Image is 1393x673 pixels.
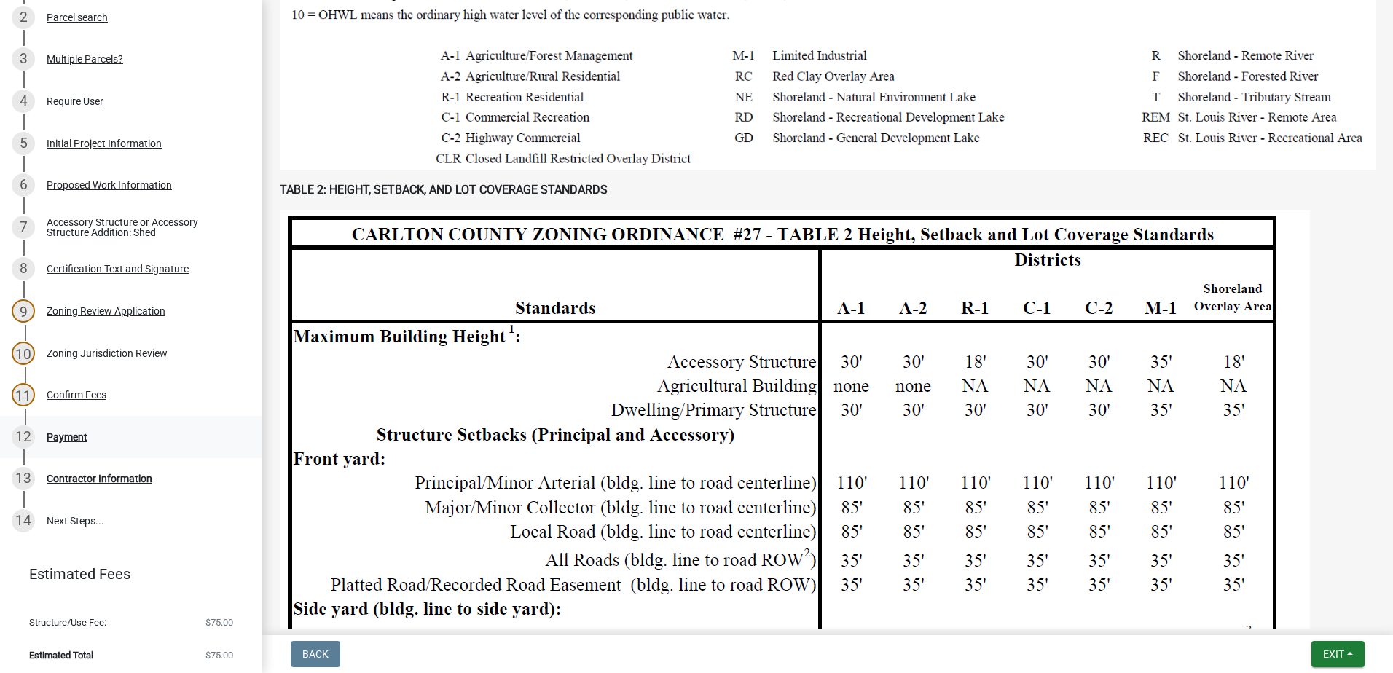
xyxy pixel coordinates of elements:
div: 10 [12,342,35,365]
div: Zoning Review Application [47,306,165,316]
div: Zoning Jurisdiction Review [47,348,168,358]
strong: TABLE 2: HEIGHT, SETBACK, AND LOT COVERAGE STANDARDS [280,183,608,197]
div: Initial Project Information [47,138,162,149]
div: Certification Text and Signature [47,264,189,274]
div: 12 [12,425,35,449]
div: Accessory Structure or Accessory Structure Addition: Shed [47,217,239,237]
span: $75.00 [205,618,233,627]
div: Contractor Information [47,473,152,484]
div: Multiple Parcels? [47,54,123,64]
div: Proposed Work Information [47,180,172,190]
span: Exit [1323,648,1344,660]
div: Confirm Fees [47,390,106,400]
span: Estimated Total [29,650,93,660]
span: Back [302,648,329,660]
div: 4 [12,90,35,113]
div: Parcel search [47,12,108,23]
div: 11 [12,383,35,406]
div: 5 [12,132,35,155]
a: Estimated Fees [12,559,239,589]
div: 9 [12,299,35,323]
div: 8 [12,257,35,280]
div: 7 [12,216,35,239]
button: Back [291,641,340,667]
div: 2 [12,6,35,29]
div: Payment [47,432,87,442]
div: 6 [12,173,35,197]
span: Structure/Use Fee: [29,618,106,627]
div: 3 [12,47,35,71]
div: 13 [12,467,35,490]
span: $75.00 [205,650,233,660]
div: 14 [12,509,35,532]
button: Exit [1311,641,1365,667]
div: Require User [47,96,103,106]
